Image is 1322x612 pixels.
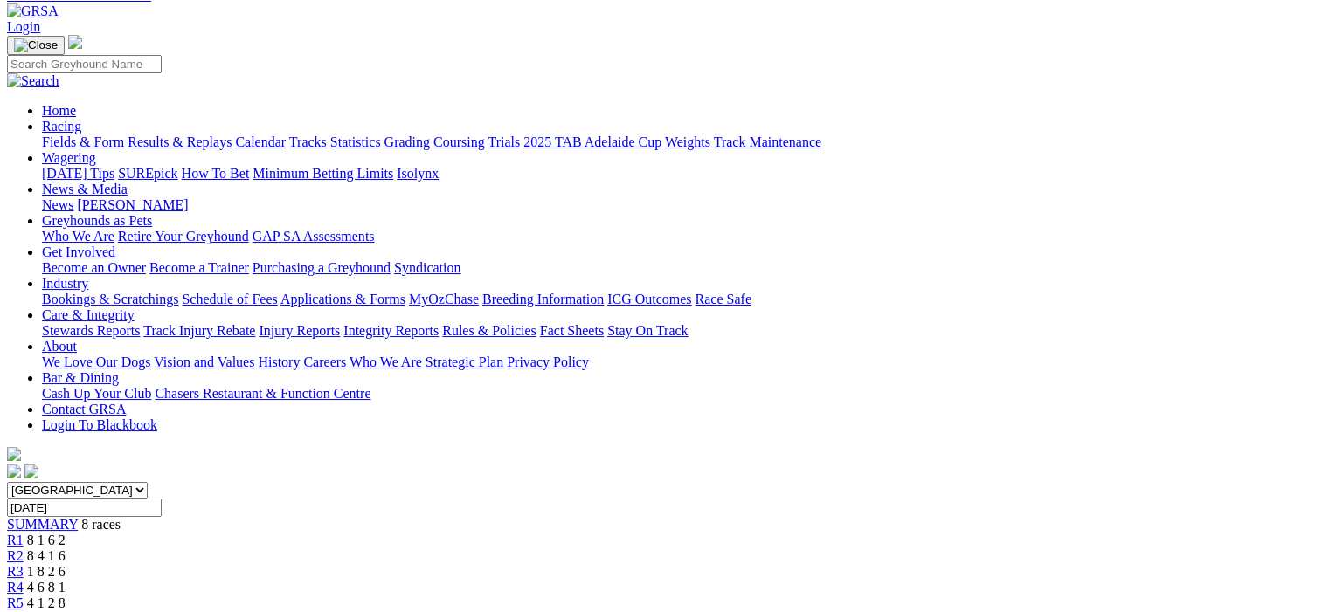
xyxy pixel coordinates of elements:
a: Get Involved [42,244,115,259]
div: About [42,354,1315,370]
a: Retire Your Greyhound [118,229,249,244]
a: Calendar [235,134,286,149]
a: Login To Blackbook [42,417,157,432]
a: ICG Outcomes [607,292,691,306]
a: Weights [665,134,710,149]
a: Syndication [394,260,460,275]
a: Fields & Form [42,134,124,149]
a: News & Media [42,182,128,196]
input: Select date [7,499,162,517]
a: R5 [7,595,24,610]
a: Statistics [330,134,381,149]
div: Racing [42,134,1315,150]
a: Track Injury Rebate [143,323,255,338]
a: History [258,354,300,369]
a: Injury Reports [259,323,340,338]
a: Race Safe [695,292,751,306]
img: logo-grsa-white.png [68,35,82,49]
img: twitter.svg [24,464,38,478]
div: Get Involved [42,260,1315,276]
a: Greyhounds as Pets [42,213,152,228]
a: 2025 TAB Adelaide Cup [523,134,661,149]
button: Toggle navigation [7,36,65,55]
a: Stay On Track [607,323,688,338]
a: Home [42,103,76,118]
a: About [42,339,77,354]
a: Applications & Forms [280,292,405,306]
a: How To Bet [182,166,250,181]
span: 1 8 2 6 [27,564,66,579]
a: Industry [42,276,88,291]
a: GAP SA Assessments [253,229,375,244]
span: 8 1 6 2 [27,533,66,547]
div: Greyhounds as Pets [42,229,1315,244]
div: Bar & Dining [42,386,1315,402]
img: logo-grsa-white.png [7,447,21,461]
a: Schedule of Fees [182,292,277,306]
img: facebook.svg [7,464,21,478]
a: [DATE] Tips [42,166,114,181]
a: Rules & Policies [442,323,536,338]
a: Stewards Reports [42,323,140,338]
a: Chasers Restaurant & Function Centre [155,386,370,401]
a: Tracks [289,134,327,149]
img: GRSA [7,3,59,19]
a: Bookings & Scratchings [42,292,178,306]
a: [PERSON_NAME] [77,197,188,212]
a: Privacy Policy [507,354,589,369]
a: Track Maintenance [714,134,821,149]
a: Care & Integrity [42,307,135,322]
a: Who We Are [42,229,114,244]
a: R2 [7,548,24,563]
div: Industry [42,292,1315,307]
a: Coursing [433,134,485,149]
a: Who We Are [350,354,422,369]
div: News & Media [42,197,1315,213]
a: R1 [7,533,24,547]
img: Search [7,73,59,89]
a: Fact Sheets [540,323,604,338]
a: Trials [488,134,520,149]
a: Vision and Values [154,354,254,369]
a: Minimum Betting Limits [253,166,393,181]
a: We Love Our Dogs [42,354,150,369]
span: 8 4 1 6 [27,548,66,563]
input: Search [7,55,162,73]
a: Isolynx [397,166,439,181]
a: Bar & Dining [42,370,119,385]
div: Wagering [42,166,1315,182]
a: Become an Owner [42,260,146,275]
a: SUREpick [118,166,177,181]
a: Results & Replays [128,134,232,149]
a: MyOzChase [409,292,479,306]
a: Integrity Reports [343,323,439,338]
a: Cash Up Your Club [42,386,151,401]
a: Strategic Plan [426,354,503,369]
a: Racing [42,119,81,134]
a: Login [7,19,40,34]
a: Wagering [42,150,96,165]
img: Close [14,38,58,52]
a: SUMMARY [7,517,78,532]
a: Become a Trainer [149,260,249,275]
div: Care & Integrity [42,323,1315,339]
a: News [42,197,73,212]
span: 8 races [81,517,121,532]
a: Breeding Information [482,292,604,306]
a: Grading [384,134,430,149]
span: 4 6 8 1 [27,580,66,595]
span: 4 1 2 8 [27,595,66,610]
a: Contact GRSA [42,402,126,416]
a: R3 [7,564,24,579]
a: R4 [7,580,24,595]
a: Purchasing a Greyhound [253,260,391,275]
a: Careers [303,354,346,369]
